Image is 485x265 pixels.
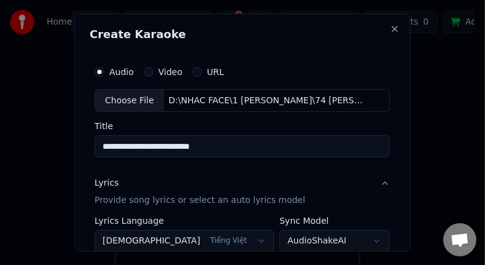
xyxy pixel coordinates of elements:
[280,217,390,226] label: Sync Model
[95,168,390,217] button: LyricsProvide song lyrics or select an auto lyrics model
[95,195,305,207] p: Provide song lyrics or select an auto lyrics model
[207,68,224,76] label: URL
[95,90,164,112] div: Choose File
[109,68,134,76] label: Audio
[95,122,390,131] label: Title
[90,29,395,40] h2: Create Karaoke
[158,68,182,76] label: Video
[95,178,118,190] div: Lyrics
[95,217,274,226] label: Lyrics Language
[164,95,373,107] div: D:\NHAC FACE\1 [PERSON_NAME]\74 [PERSON_NAME] [PERSON_NAME]\[PERSON_NAME] [PERSON_NAME] - MASTER ...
